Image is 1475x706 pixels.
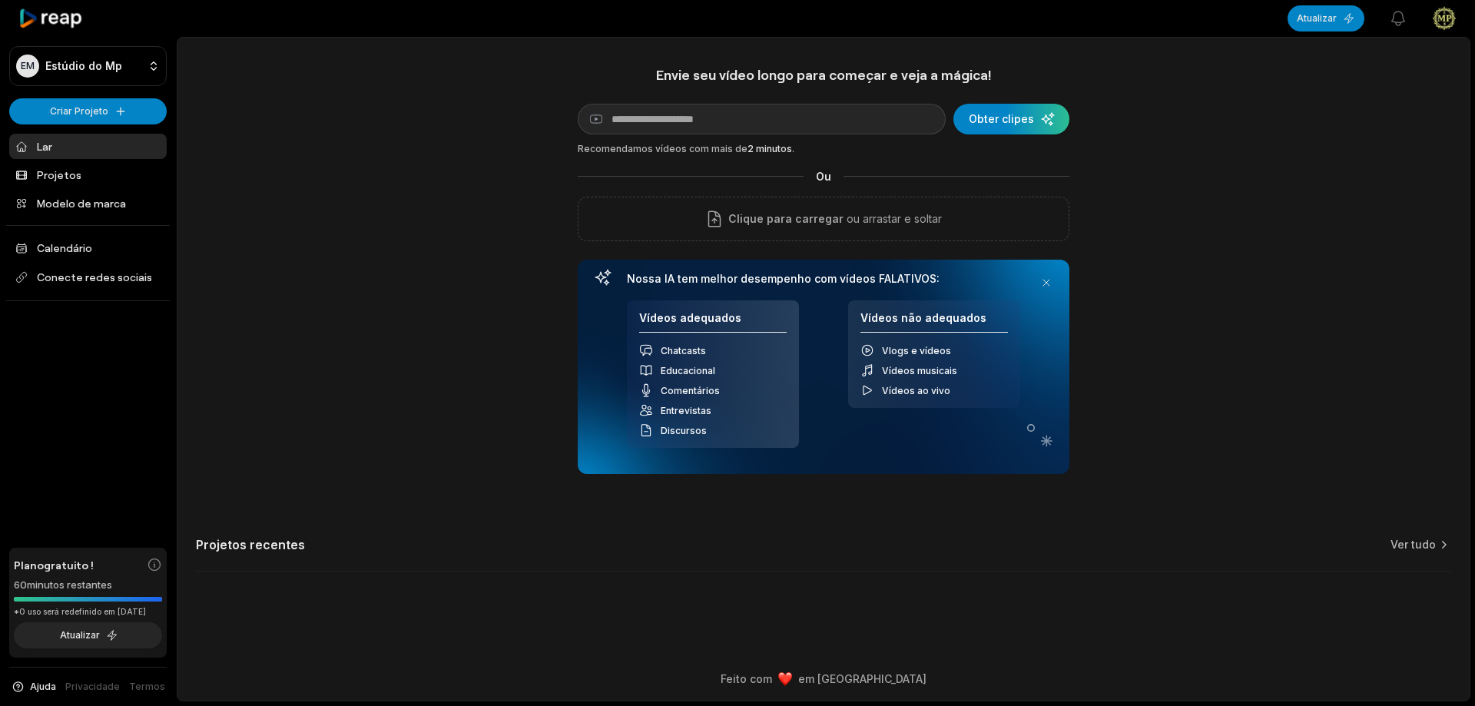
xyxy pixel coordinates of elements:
font: Vídeos não adequados [860,311,986,324]
font: Criar Projeto [50,105,108,117]
a: Privacidade [65,680,120,694]
font: Modelo de marca [37,197,126,210]
a: Calendário [9,235,167,260]
a: Projetos [9,162,167,187]
font: ou arrastar e soltar [847,212,942,225]
a: Termos [129,680,165,694]
font: Conecte redes sociais [37,270,152,283]
a: Ver tudo [1390,537,1436,552]
font: Lar [37,140,52,153]
font: em [GEOGRAPHIC_DATA] [798,672,926,685]
font: EM [21,60,35,71]
font: Vídeos adequados [639,311,741,324]
a: Modelo de marca [9,191,167,216]
font: Ver tudo [1390,538,1436,551]
font: Termos [129,681,165,692]
button: Criar Projeto [9,98,167,124]
font: Vídeos ao vivo [882,385,950,396]
font: 2 minutos [747,143,792,154]
font: Vídeos musicais [882,365,957,376]
font: *O uso será redefinido em [DATE] [14,607,146,616]
font: Discursos [661,425,707,436]
font: Nossa IA tem melhor desempenho com vídeos FALATIVOS: [627,272,940,285]
font: Vlogs e vídeos [882,345,951,356]
font: Ajuda [30,681,56,692]
font: Calendário [37,241,92,254]
font: Educacional [661,365,715,376]
button: Atualizar [1288,5,1364,31]
font: gratuito ! [44,559,94,572]
font: . [792,143,794,154]
font: Atualizar [60,629,100,641]
font: minutos restantes [27,578,112,591]
font: Envie seu vídeo longo para começar e veja a mágica! [656,66,992,83]
button: Obter clipes [953,104,1069,134]
font: Estúdio do Mp [45,59,122,72]
img: emoji de coração [778,672,792,686]
font: Feito com [721,672,772,685]
font: Projetos recentes [196,537,305,552]
font: Ou [816,170,831,183]
font: Chatcasts [661,345,706,356]
font: Comentários [661,385,720,396]
font: Plano [14,559,44,572]
font: Privacidade [65,681,120,692]
button: Atualizar [14,622,162,648]
font: Projetos [37,168,81,181]
font: Clique para carregar [728,212,844,225]
font: Entrevistas [661,405,711,416]
font: Atualizar [1297,12,1337,24]
font: 60 [14,578,27,591]
a: Lar [9,134,167,159]
button: Ajuda [11,680,56,694]
font: Recomendamos vídeos com mais de [578,143,747,154]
